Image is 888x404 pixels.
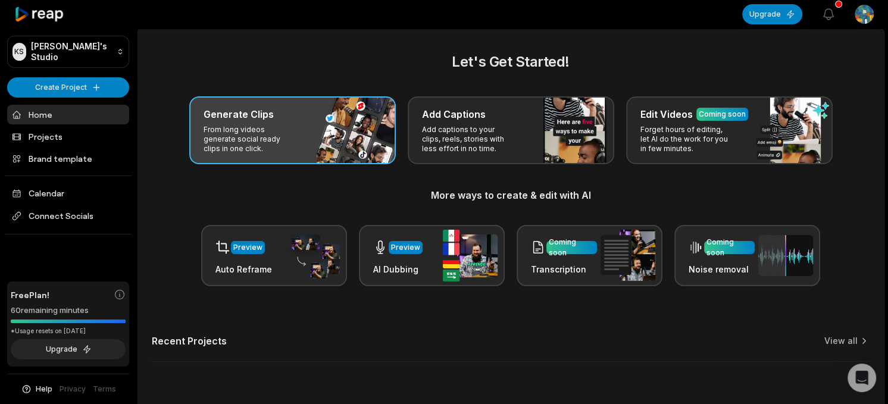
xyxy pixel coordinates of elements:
[373,263,423,275] h3: AI Dubbing
[848,364,876,392] div: Open Intercom Messenger
[93,384,116,394] a: Terms
[742,4,802,24] button: Upgrade
[7,183,129,203] a: Calendar
[12,43,26,61] div: KS
[152,188,870,202] h3: More ways to create & edit with AI
[60,384,86,394] a: Privacy
[640,107,693,121] h3: Edit Videos
[824,335,858,347] a: View all
[11,327,126,336] div: *Usage resets on [DATE]
[549,237,595,258] div: Coming soon
[204,125,296,154] p: From long videos generate social ready clips in one click.
[443,230,498,281] img: ai_dubbing.png
[7,149,129,168] a: Brand template
[31,41,112,62] p: [PERSON_NAME]'s Studio
[7,127,129,146] a: Projects
[706,237,752,258] div: Coming soon
[152,51,870,73] h2: Let's Get Started!
[601,230,655,281] img: transcription.png
[36,384,52,394] span: Help
[422,107,486,121] h3: Add Captions
[531,263,597,275] h3: Transcription
[11,289,49,301] span: Free Plan!
[7,77,129,98] button: Create Project
[21,384,52,394] button: Help
[233,242,262,253] div: Preview
[204,107,274,121] h3: Generate Clips
[7,205,129,227] span: Connect Socials
[11,339,126,359] button: Upgrade
[422,125,514,154] p: Add captions to your clips, reels, stories with less effort in no time.
[758,235,813,276] img: noise_removal.png
[640,125,733,154] p: Forget hours of editing, let AI do the work for you in few minutes.
[215,263,272,275] h3: Auto Reframe
[11,305,126,317] div: 60 remaining minutes
[285,233,340,279] img: auto_reframe.png
[391,242,420,253] div: Preview
[689,263,755,275] h3: Noise removal
[7,105,129,124] a: Home
[699,109,746,120] div: Coming soon
[152,335,227,347] h2: Recent Projects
